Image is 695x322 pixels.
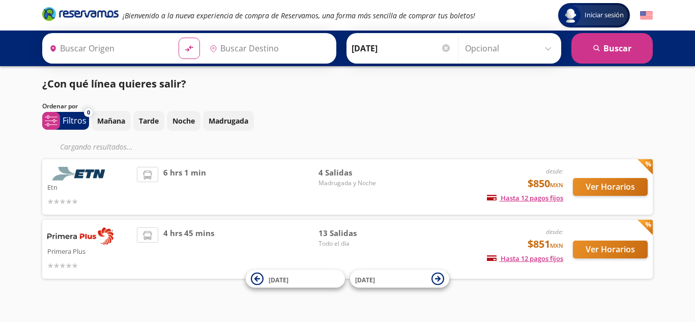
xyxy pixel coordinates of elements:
[47,181,132,193] p: Etn
[571,33,653,64] button: Buscar
[87,108,90,117] span: 0
[42,6,119,21] i: Brand Logo
[97,115,125,126] p: Mañana
[318,227,390,239] span: 13 Salidas
[487,193,563,202] span: Hasta 12 pagos fijos
[163,167,206,207] span: 6 hrs 1 min
[42,6,119,24] a: Brand Logo
[528,176,563,191] span: $850
[350,270,449,288] button: [DATE]
[167,111,200,131] button: Noche
[123,11,475,20] em: ¡Bienvenido a la nueva experiencia de compra de Reservamos, una forma más sencilla de comprar tus...
[528,237,563,252] span: $851
[47,245,132,257] p: Primera Plus
[92,111,131,131] button: Mañana
[546,167,563,175] em: desde:
[465,36,556,61] input: Opcional
[209,115,248,126] p: Madrugada
[246,270,345,288] button: [DATE]
[206,36,331,61] input: Buscar Destino
[550,181,563,189] small: MXN
[573,241,648,258] button: Ver Horarios
[546,227,563,236] em: desde:
[318,179,390,188] span: Madrugada y Noche
[163,227,214,271] span: 4 hrs 45 mins
[640,9,653,22] button: English
[581,10,628,20] span: Iniciar sesión
[172,115,195,126] p: Noche
[42,76,186,92] p: ¿Con qué línea quieres salir?
[318,239,390,248] span: Todo el día
[203,111,254,131] button: Madrugada
[355,275,375,284] span: [DATE]
[318,167,390,179] span: 4 Salidas
[133,111,164,131] button: Tarde
[47,227,113,245] img: Primera Plus
[45,36,170,61] input: Buscar Origen
[47,167,113,181] img: Etn
[42,112,89,130] button: 0Filtros
[352,36,451,61] input: Elegir Fecha
[573,178,648,196] button: Ver Horarios
[139,115,159,126] p: Tarde
[42,102,78,111] p: Ordenar por
[487,254,563,263] span: Hasta 12 pagos fijos
[550,242,563,249] small: MXN
[60,142,133,152] em: Cargando resultados ...
[269,275,288,284] span: [DATE]
[63,114,86,127] p: Filtros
